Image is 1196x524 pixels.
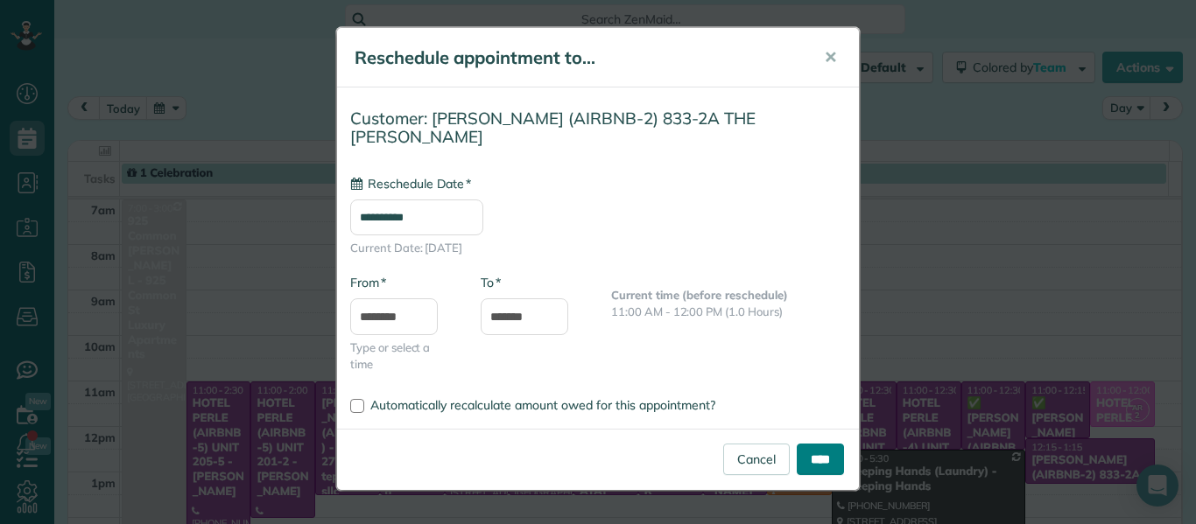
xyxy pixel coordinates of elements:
b: Current time (before reschedule) [611,288,788,302]
h5: Reschedule appointment to... [355,45,799,70]
label: From [350,274,386,291]
p: 11:00 AM - 12:00 PM (1.0 Hours) [611,304,846,320]
h4: Customer: [PERSON_NAME] (AIRBNB-2) 833-2A THE [PERSON_NAME] [350,109,846,145]
span: ✕ [824,47,837,67]
span: Automatically recalculate amount owed for this appointment? [370,397,715,413]
span: Current Date: [DATE] [350,240,846,256]
a: Cancel [723,444,790,475]
label: Reschedule Date [350,175,471,192]
label: To [481,274,501,291]
span: Type or select a time [350,339,454,373]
